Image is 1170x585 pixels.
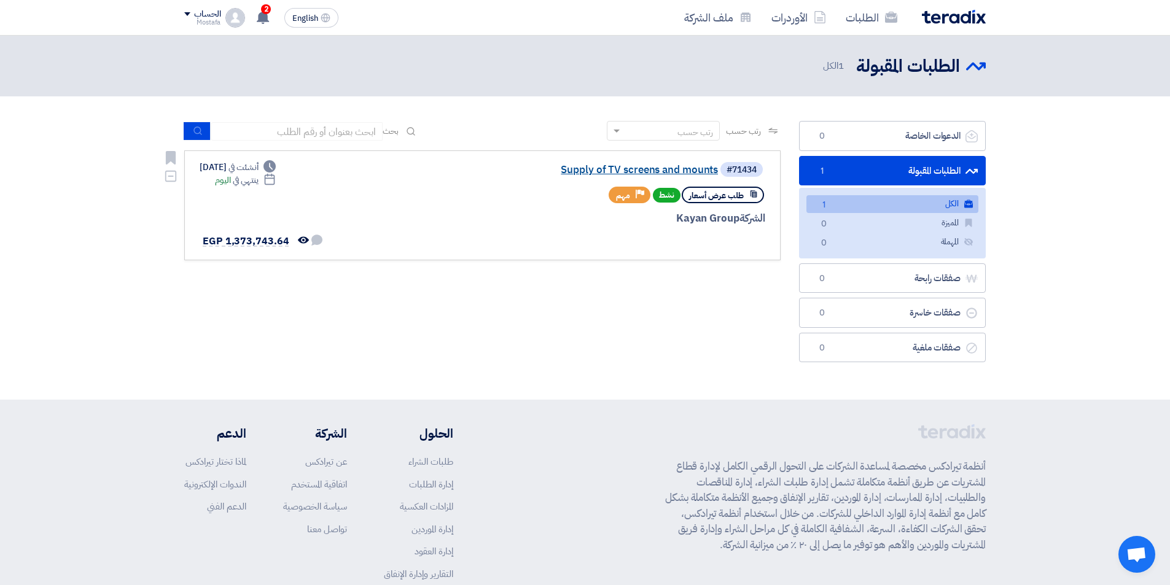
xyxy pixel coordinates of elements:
span: نشط [653,188,681,203]
span: الكل [823,59,846,73]
a: سياسة الخصوصية [283,500,347,513]
a: التقارير وإدارة الإنفاق [384,567,453,581]
a: إدارة الطلبات [409,478,453,491]
h2: الطلبات المقبولة [856,55,960,79]
span: 2 [261,4,271,14]
a: الطلبات المقبولة1 [799,156,986,186]
span: طلب عرض أسعار [689,190,744,201]
div: Kayan Group [470,211,765,227]
div: رتب حسب [677,126,713,139]
span: 0 [814,307,829,319]
a: ملف الشركة [674,3,762,32]
span: 1 [814,165,829,177]
span: الشركة [739,211,766,226]
button: English [284,8,338,28]
a: الأوردرات [762,3,836,32]
span: 1 [838,59,844,72]
span: رتب حسب [726,125,761,138]
a: الدعوات الخاصة0 [799,121,986,151]
input: ابحث بعنوان أو رقم الطلب [211,122,383,141]
a: الطلبات [836,3,907,32]
a: الندوات الإلكترونية [184,478,246,491]
span: 0 [816,218,831,231]
li: الحلول [384,424,453,443]
a: إدارة الموردين [411,522,453,536]
li: الشركة [283,424,347,443]
img: profile_test.png [225,8,245,28]
span: 0 [814,342,829,354]
a: اتفاقية المستخدم [291,478,347,491]
a: لماذا تختار تيرادكس [185,455,246,468]
span: مهم [616,190,630,201]
div: Open chat [1118,536,1155,573]
div: [DATE] [200,161,276,174]
a: المهملة [806,233,978,251]
span: 1 [816,199,831,212]
div: Mostafa [184,19,220,26]
a: صفقات خاسرة0 [799,298,986,328]
a: تواصل معنا [307,522,347,536]
a: صفقات رابحة0 [799,263,986,293]
a: Supply of TV screens and mounts [472,165,718,176]
div: اليوم [215,174,276,187]
a: طلبات الشراء [408,455,453,468]
div: #71434 [727,166,757,174]
a: إدارة العقود [415,544,453,558]
span: English [292,14,318,23]
li: الدعم [184,424,246,443]
span: EGP 1,373,743.64 [203,234,289,249]
img: Teradix logo [922,10,986,24]
p: أنظمة تيرادكس مخصصة لمساعدة الشركات على التحول الرقمي الكامل لإدارة قطاع المشتريات عن طريق أنظمة ... [665,459,986,552]
span: 0 [814,273,829,285]
a: الكل [806,195,978,213]
a: المزادات العكسية [400,500,453,513]
a: الدعم الفني [207,500,246,513]
a: صفقات ملغية0 [799,333,986,363]
span: بحث [383,125,399,138]
a: عن تيرادكس [305,455,347,468]
div: الحساب [194,9,220,20]
span: ينتهي في [233,174,258,187]
span: أنشئت في [228,161,258,174]
span: 0 [814,130,829,142]
span: 0 [816,237,831,250]
a: المميزة [806,214,978,232]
